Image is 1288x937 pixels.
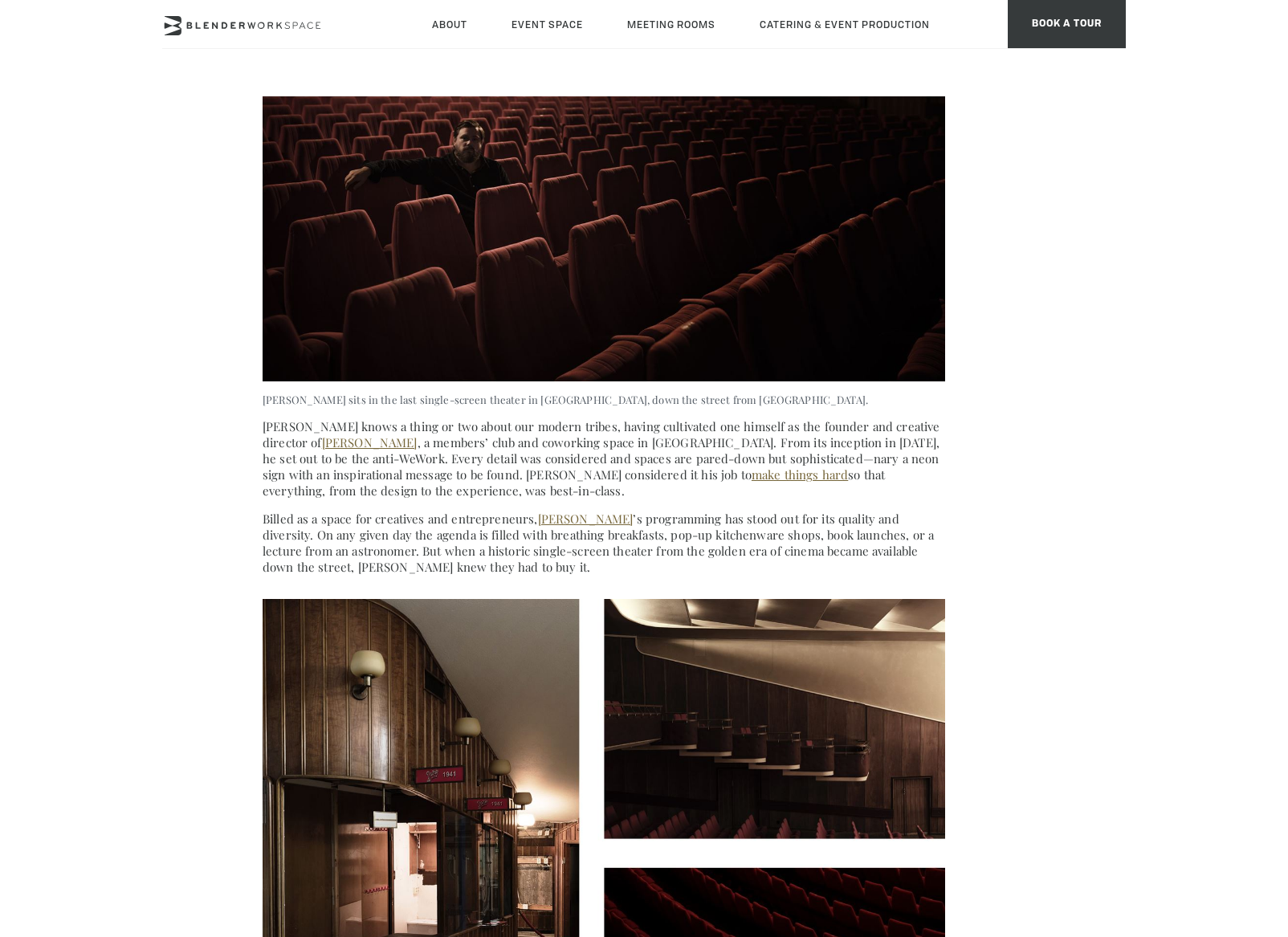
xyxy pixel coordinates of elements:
a: [PERSON_NAME] [322,434,418,450]
p: [PERSON_NAME] knows a thing or two about our modern tribes, having cultivated one himself as the ... [263,418,945,499]
a: [PERSON_NAME] [538,511,634,527]
p: Billed as a space for creatives and entrepreneurs, ’s programming has stood out for its quality a... [263,511,945,575]
a: make things hard [752,466,848,483]
p: [PERSON_NAME] sits in the last single-screen theater in [GEOGRAPHIC_DATA], down the street from [... [263,393,953,406]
